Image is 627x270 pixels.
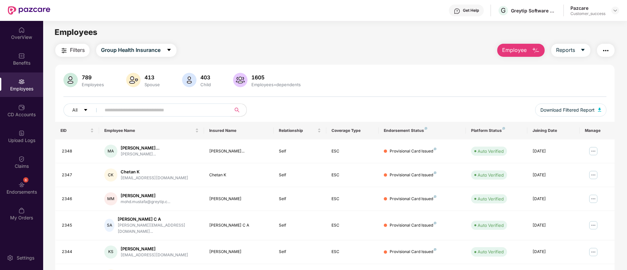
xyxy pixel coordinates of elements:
[209,196,269,202] div: [PERSON_NAME]
[502,46,527,54] span: Employee
[331,196,373,202] div: ESC
[533,148,574,154] div: [DATE]
[463,8,479,13] div: Get Help
[434,248,436,251] img: svg+xml;base64,PHN2ZyB4bWxucz0iaHR0cDovL3d3dy53My5vcmcvMjAwMC9zdmciIHdpZHRoPSI4IiBoZWlnaHQ9IjgiIH...
[83,108,88,113] span: caret-down
[390,196,436,202] div: Provisional Card Issued
[72,106,77,114] span: All
[497,44,545,57] button: Employee
[384,128,461,133] div: Endorsement Status
[570,5,605,11] div: Pazcare
[7,255,13,261] img: svg+xml;base64,PHN2ZyBpZD0iU2V0dGluZy0yMHgyMCIgeG1sbnM9Imh0dHA6Ly93d3cudzMub3JnLzIwMDAvc3ZnIiB3aW...
[62,196,94,202] div: 2346
[434,195,436,198] img: svg+xml;base64,PHN2ZyB4bWxucz0iaHR0cDovL3d3dy53My5vcmcvMjAwMC9zdmciIHdpZHRoPSI4IiBoZWlnaHQ9IjgiIH...
[588,170,599,180] img: manageButton
[62,249,94,255] div: 2344
[233,73,247,87] img: svg+xml;base64,PHN2ZyB4bWxucz0iaHR0cDovL3d3dy53My5vcmcvMjAwMC9zdmciIHhtbG5zOnhsaW5rPSJodHRwOi8vd3...
[121,175,188,181] div: [EMAIL_ADDRESS][DOMAIN_NAME]
[532,47,540,55] img: svg+xml;base64,PHN2ZyB4bWxucz0iaHR0cDovL3d3dy53My5vcmcvMjAwMC9zdmciIHhtbG5zOnhsaW5rPSJodHRwOi8vd3...
[478,172,504,178] div: Auto Verified
[527,122,580,139] th: Joining Date
[23,177,28,183] div: 6
[502,127,505,130] img: svg+xml;base64,PHN2ZyB4bWxucz0iaHR0cDovL3d3dy53My5vcmcvMjAwMC9zdmciIHdpZHRoPSI4IiBoZWlnaHQ9IjgiIH...
[331,148,373,154] div: ESC
[70,46,85,54] span: Filters
[279,148,321,154] div: Self
[580,47,585,53] span: caret-down
[209,148,269,154] div: [PERSON_NAME]...
[18,78,25,85] img: svg+xml;base64,PHN2ZyBpZD0iRW1wbG95ZWVzIiB4bWxucz0iaHR0cDovL3d3dy53My5vcmcvMjAwMC9zdmciIHdpZHRoPS...
[250,82,302,87] div: Employees+dependents
[478,196,504,202] div: Auto Verified
[209,222,269,229] div: [PERSON_NAME] C A
[60,47,68,55] img: svg+xml;base64,PHN2ZyB4bWxucz0iaHR0cDovL3d3dy53My5vcmcvMjAwMC9zdmciIHdpZHRoPSIyNCIgaGVpZ2h0PSIyNC...
[15,255,36,261] div: Settings
[121,151,160,157] div: [PERSON_NAME]...
[121,199,170,205] div: mohd.mustafa@greytip.c...
[551,44,590,57] button: Reportscaret-down
[250,74,302,81] div: 1605
[478,148,504,154] div: Auto Verified
[99,122,204,139] th: Employee Name
[588,194,599,204] img: manageButton
[18,207,25,214] img: svg+xml;base64,PHN2ZyBpZD0iTXlfT3JkZXJzIiBkYXRhLW5hbWU9Ik15IE9yZGVycyIgeG1sbnM9Imh0dHA6Ly93d3cudz...
[230,103,247,117] button: search
[390,222,436,229] div: Provisional Card Issued
[118,222,198,235] div: [PERSON_NAME][EMAIL_ADDRESS][DOMAIN_NAME]...
[279,172,321,178] div: Self
[62,148,94,154] div: 2348
[80,82,105,87] div: Employees
[454,8,460,14] img: svg+xml;base64,PHN2ZyBpZD0iSGVscC0zMngzMiIgeG1sbnM9Imh0dHA6Ly93d3cudzMub3JnLzIwMDAvc3ZnIiB3aWR0aD...
[62,222,94,229] div: 2345
[598,108,601,112] img: svg+xml;base64,PHN2ZyB4bWxucz0iaHR0cDovL3d3dy53My5vcmcvMjAwMC9zdmciIHhtbG5zOnhsaW5rPSJodHRwOi8vd3...
[279,128,316,133] span: Relationship
[18,156,25,162] img: svg+xml;base64,PHN2ZyBpZD0iQ2xhaW0iIHhtbG5zPSJodHRwOi8vd3d3LnczLm9yZy8yMDAwL3N2ZyIgd2lkdGg9IjIwIi...
[121,169,188,175] div: Chetan K
[126,73,141,87] img: svg+xml;base64,PHN2ZyB4bWxucz0iaHR0cDovL3d3dy53My5vcmcvMjAwMC9zdmciIHhtbG5zOnhsaW5rPSJodHRwOi8vd3...
[104,246,117,259] div: KS
[121,246,188,252] div: [PERSON_NAME]
[613,8,618,13] img: svg+xml;base64,PHN2ZyBpZD0iRHJvcGRvd24tMzJ4MzIiIHhtbG5zPSJodHRwOi8vd3d3LnczLm9yZy8yMDAwL3N2ZyIgd2...
[511,8,557,14] div: Greytip Software Private Limited
[331,222,373,229] div: ESC
[331,172,373,178] div: ESC
[556,46,575,54] span: Reports
[570,11,605,16] div: Customer_success
[143,74,161,81] div: 413
[230,107,243,113] span: search
[182,73,196,87] img: svg+xml;base64,PHN2ZyB4bWxucz0iaHR0cDovL3d3dy53My5vcmcvMjAwMC9zdmciIHhtbG5zOnhsaW5rPSJodHRwOi8vd3...
[60,128,89,133] span: EID
[478,222,504,229] div: Auto Verified
[274,122,326,139] th: Relationship
[121,193,170,199] div: [PERSON_NAME]
[80,74,105,81] div: 789
[96,44,177,57] button: Group Health Insurancecaret-down
[63,103,103,117] button: Allcaret-down
[18,53,25,59] img: svg+xml;base64,PHN2ZyBpZD0iQmVuZWZpdHMiIHhtbG5zPSJodHRwOi8vd3d3LnczLm9yZy8yMDAwL3N2ZyIgd2lkdGg9Ij...
[390,172,436,178] div: Provisional Card Issued
[535,103,606,117] button: Download Filtered Report
[55,44,90,57] button: Filters
[18,182,25,188] img: svg+xml;base64,PHN2ZyBpZD0iRW5kb3JzZW1lbnRzIiB4bWxucz0iaHR0cDovL3d3dy53My5vcmcvMjAwMC9zdmciIHdpZH...
[209,172,269,178] div: Chetan K
[425,127,427,130] img: svg+xml;base64,PHN2ZyB4bWxucz0iaHR0cDovL3d3dy53My5vcmcvMjAwMC9zdmciIHdpZHRoPSI4IiBoZWlnaHQ9IjgiIH...
[501,7,506,14] span: G
[588,247,599,257] img: manageButton
[434,148,436,150] img: svg+xml;base64,PHN2ZyB4bWxucz0iaHR0cDovL3d3dy53My5vcmcvMjAwMC9zdmciIHdpZHRoPSI4IiBoZWlnaHQ9IjgiIH...
[588,146,599,156] img: manageButton
[326,122,379,139] th: Coverage Type
[104,168,117,182] div: CK
[390,148,436,154] div: Provisional Card Issued
[18,130,25,136] img: svg+xml;base64,PHN2ZyBpZD0iVXBsb2FkX0xvZ3MiIGRhdGEtbmFtZT0iVXBsb2FkIExvZ3MiIHhtbG5zPSJodHRwOi8vd3...
[204,122,274,139] th: Insured Name
[434,171,436,174] img: svg+xml;base64,PHN2ZyB4bWxucz0iaHR0cDovL3d3dy53My5vcmcvMjAwMC9zdmciIHdpZHRoPSI4IiBoZWlnaHQ9IjgiIH...
[104,145,117,158] div: MA
[166,47,172,53] span: caret-down
[104,219,114,232] div: SA
[434,222,436,224] img: svg+xml;base64,PHN2ZyB4bWxucz0iaHR0cDovL3d3dy53My5vcmcvMjAwMC9zdmciIHdpZHRoPSI4IiBoZWlnaHQ9IjgiIH...
[331,249,373,255] div: ESC
[104,192,117,205] div: MM
[390,249,436,255] div: Provisional Card Issued
[209,249,269,255] div: [PERSON_NAME]
[533,172,574,178] div: [DATE]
